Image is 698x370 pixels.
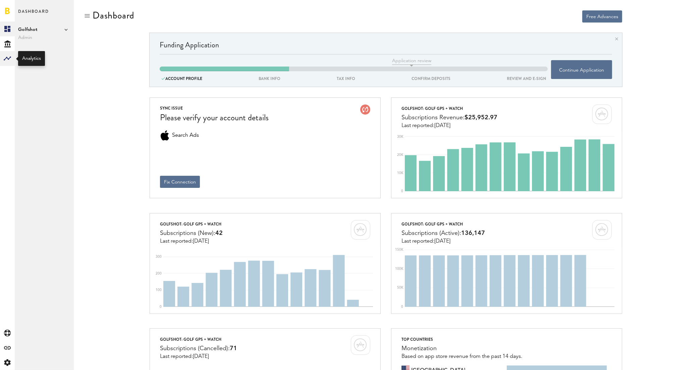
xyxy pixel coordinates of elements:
div: Funding Application [160,40,612,54]
span: 136,147 [461,230,485,236]
span: Application review [392,57,431,65]
span: Admin [18,34,70,42]
text: 0 [401,190,403,193]
div: Last reported: [401,238,485,244]
button: Continue Application [551,60,612,79]
div: Please verify your account details [160,112,269,124]
div: Search Ads [160,130,170,140]
span: Dashboard [18,7,49,22]
text: 30K [397,135,404,138]
div: Golfshot: Golf GPS + Watch [401,105,497,113]
div: Dashboard [93,10,134,21]
span: [DATE] [434,239,450,244]
text: 200 [156,272,162,275]
img: card-marketplace-itunes.svg [351,220,370,240]
text: 50K [397,286,404,289]
div: BANK INFO [257,75,282,82]
span: Golfshot [18,26,70,34]
div: ACCOUNT PROFILE [160,75,204,82]
img: card-marketplace-itunes.svg [592,105,612,124]
div: Subscriptions (Active): [401,228,485,238]
span: $25,952.97 [465,115,497,121]
div: Top countries [401,335,522,343]
text: 100K [395,267,404,271]
div: Subscriptions (Cancelled): [160,343,237,354]
span: [DATE] [193,239,209,244]
span: Support [13,5,38,11]
text: 150K [395,248,404,251]
div: Based on app store revenue from the past 14 days. [401,354,522,360]
div: Golfshot: Golf GPS + Watch [401,220,485,228]
text: 0 [160,305,162,309]
div: Golfshot: Golf GPS + Watch [160,335,237,343]
img: account-issue.svg [360,105,370,115]
text: 20K [397,153,404,157]
div: Last reported: [160,354,237,360]
div: tax info [335,75,357,82]
div: Subscriptions (New): [160,228,223,238]
span: Search Ads [172,130,199,140]
div: Last reported: [401,123,497,129]
img: card-marketplace-itunes.svg [351,335,370,355]
span: 71 [230,345,237,352]
text: 300 [156,255,162,258]
div: SYNC ISSUE [160,105,269,112]
text: 0 [401,305,403,309]
div: Last reported: [160,238,223,244]
text: 100 [156,288,162,292]
div: confirm deposits [410,75,452,82]
span: [DATE] [193,354,209,359]
div: Analytics [22,55,41,62]
text: 10K [397,171,404,175]
div: Monetization [401,343,522,354]
span: 42 [215,230,223,236]
div: Subscriptions Revenue: [401,113,497,123]
button: Free Advances [582,10,622,23]
span: [DATE] [434,123,450,128]
button: Fix Connection [160,176,200,188]
div: Golfshot: Golf GPS + Watch [160,220,223,228]
div: REVIEW AND E-SIGN [505,75,548,82]
img: card-marketplace-itunes.svg [592,220,612,240]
